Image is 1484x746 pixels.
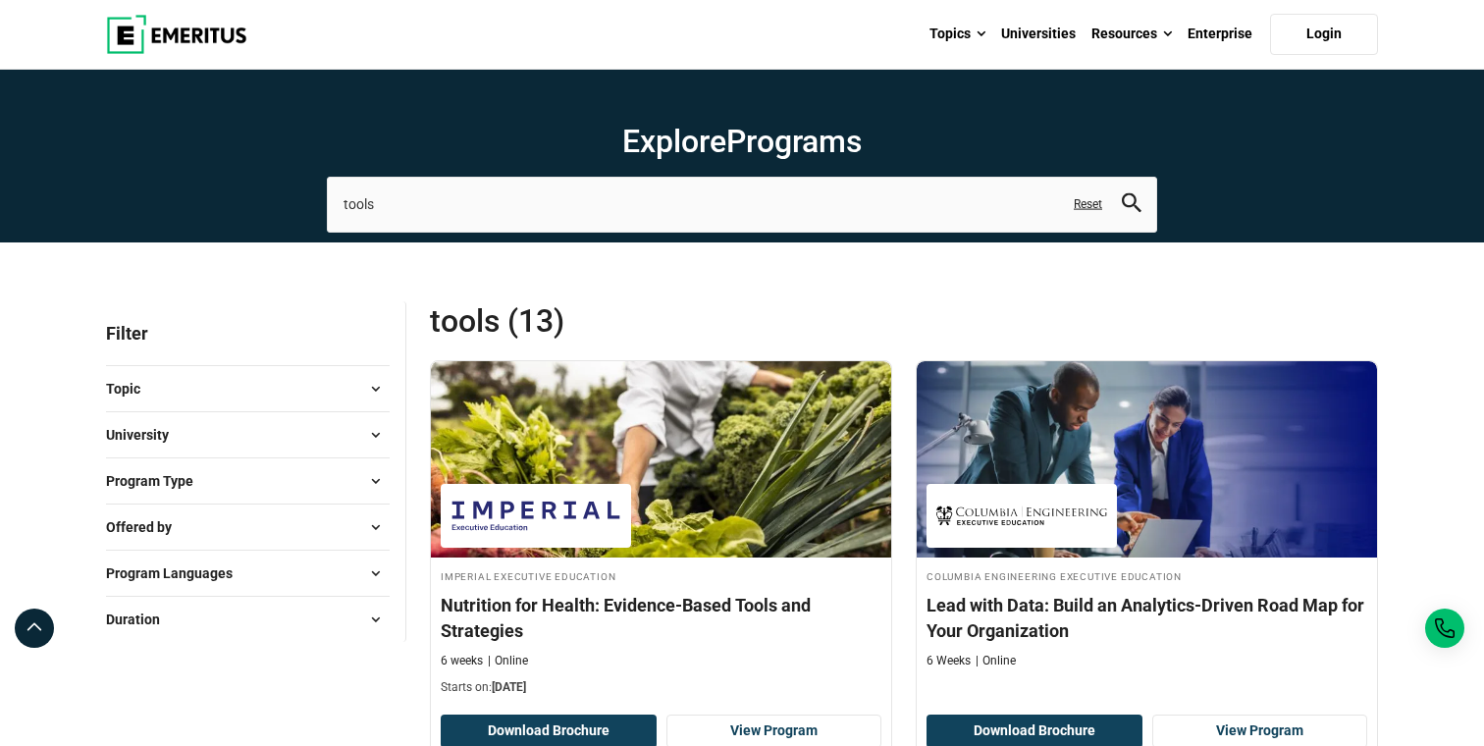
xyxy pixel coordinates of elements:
[106,420,390,450] button: University
[936,494,1107,538] img: Columbia Engineering Executive Education
[106,374,390,403] button: Topic
[106,609,176,630] span: Duration
[976,653,1016,669] p: Online
[927,593,1367,642] h4: Lead with Data: Build an Analytics-Driven Road Map for Your Organization
[106,301,390,365] p: Filter
[431,361,891,558] img: Nutrition for Health: Evidence-Based Tools and Strategies | Online Healthcare Course
[327,122,1157,161] h1: Explore
[106,466,390,496] button: Program Type
[1074,196,1102,213] a: Reset search
[726,123,862,160] span: Programs
[1122,198,1141,217] a: search
[327,177,1157,232] input: search-page
[917,361,1377,558] img: Lead with Data: Build an Analytics-Driven Road Map for Your Organization | Online Business Analyt...
[430,301,904,341] span: tools (13)
[106,512,390,542] button: Offered by
[106,424,185,446] span: University
[492,680,526,694] span: [DATE]
[106,605,390,634] button: Duration
[1122,193,1141,216] button: search
[106,378,156,400] span: Topic
[488,653,528,669] p: Online
[106,559,390,588] button: Program Languages
[917,361,1377,679] a: Business Analytics Course by Columbia Engineering Executive Education - Columbia Engineering Exec...
[441,679,881,696] p: Starts on:
[441,567,881,584] h4: Imperial Executive Education
[106,516,187,538] span: Offered by
[450,494,621,538] img: Imperial Executive Education
[927,653,971,669] p: 6 Weeks
[1270,14,1378,55] a: Login
[106,562,248,584] span: Program Languages
[441,593,881,642] h4: Nutrition for Health: Evidence-Based Tools and Strategies
[927,567,1367,584] h4: Columbia Engineering Executive Education
[106,470,209,492] span: Program Type
[431,361,891,706] a: Healthcare Course by Imperial Executive Education - September 18, 2025 Imperial Executive Educati...
[441,653,483,669] p: 6 weeks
